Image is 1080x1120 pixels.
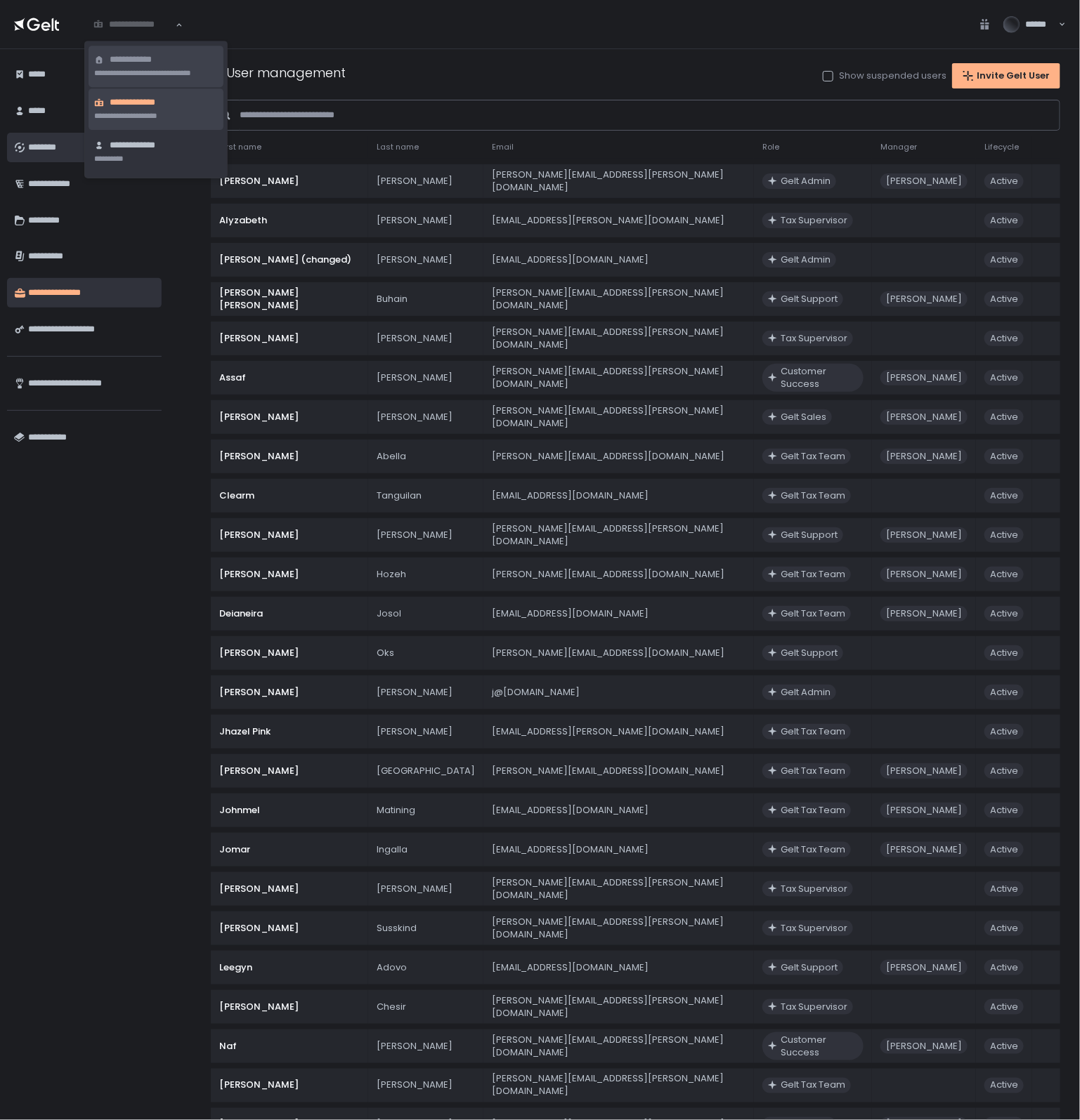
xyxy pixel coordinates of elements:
[781,607,845,620] div: Gelt Tax Team
[219,647,360,659] div: [PERSON_NAME]
[990,922,1018,935] div: Active
[762,142,779,152] span: Role
[492,961,746,974] div: [EMAIL_ADDRESS][DOMAIN_NAME]
[990,765,1018,777] div: Active
[377,332,475,345] div: [PERSON_NAME]
[781,961,838,974] div: Gelt Support
[781,922,847,935] div: Tax Supervisor
[492,607,746,620] div: [EMAIL_ADDRESS][DOMAIN_NAME]
[781,1079,845,1092] div: Gelt Tax Team
[219,686,360,699] div: [PERSON_NAME]
[492,286,746,312] div: [PERSON_NAME][EMAIL_ADDRESS][PERSON_NAME][DOMAIN_NAME]
[781,529,838,541] div: Gelt Support
[219,883,360,895] div: [PERSON_NAME]
[990,253,1018,266] div: Active
[219,142,261,152] span: First name
[990,1079,1018,1092] div: Active
[219,1079,360,1092] div: [PERSON_NAME]
[781,293,838,305] div: Gelt Support
[377,725,475,738] div: [PERSON_NAME]
[377,686,475,699] div: [PERSON_NAME]
[492,686,746,699] div: j@[DOMAIN_NAME]
[781,332,847,345] div: Tax Supervisor
[377,883,475,895] div: [PERSON_NAME]
[990,804,1018,817] div: Active
[377,765,475,777] div: [GEOGRAPHIC_DATA]
[377,961,475,974] div: Adovo
[492,489,746,502] div: [EMAIL_ADDRESS][DOMAIN_NAME]
[219,804,360,817] div: Johnmel
[219,332,360,345] div: [PERSON_NAME]
[990,293,1018,305] div: Active
[990,214,1018,227] div: Active
[492,326,746,351] div: [PERSON_NAME][EMAIL_ADDRESS][PERSON_NAME][DOMAIN_NAME]
[781,843,845,856] div: Gelt Tax Team
[492,804,746,817] div: [EMAIL_ADDRESS][DOMAIN_NAME]
[492,404,746,430] div: [PERSON_NAME][EMAIL_ADDRESS][PERSON_NAME][DOMAIN_NAME]
[377,293,475,305] div: Buhain
[492,843,746,856] div: [EMAIL_ADDRESS][DOMAIN_NAME]
[492,1073,746,1098] div: [PERSON_NAME][EMAIL_ADDRESS][PERSON_NAME][DOMAIN_NAME]
[886,568,962,581] div: [PERSON_NAME]
[492,142,514,152] span: Email
[886,843,962,856] div: [PERSON_NAME]
[492,876,746,902] div: [PERSON_NAME][EMAIL_ADDRESS][PERSON_NAME][DOMAIN_NAME]
[990,371,1018,384] div: Active
[492,725,746,738] div: [EMAIL_ADDRESS][PERSON_NAME][DOMAIN_NAME]
[492,214,746,227] div: [EMAIL_ADDRESS][PERSON_NAME][DOMAIN_NAME]
[377,1040,475,1053] div: [PERSON_NAME]
[84,10,183,39] div: Search for option
[219,529,360,541] div: [PERSON_NAME]
[219,371,360,384] div: Assaf
[781,725,845,738] div: Gelt Tax Team
[219,175,360,187] div: [PERSON_NAME]
[990,450,1018,463] div: Active
[377,804,475,817] div: Matining
[211,63,346,82] div: User management
[219,1040,360,1053] div: Naf
[990,883,1018,895] div: Active
[880,142,917,152] span: Manager
[990,725,1018,738] div: Active
[781,568,845,581] div: Gelt Tax Team
[990,489,1018,502] div: Active
[377,489,475,502] div: Tanguilan
[377,922,475,935] div: Susskind
[377,607,475,620] div: Josol
[886,411,962,423] div: [PERSON_NAME]
[492,1034,746,1059] div: [PERSON_NAME][EMAIL_ADDRESS][PERSON_NAME][DOMAIN_NAME]
[377,142,419,152] span: Last name
[781,365,858,390] div: Customer Success
[219,607,360,620] div: Deianeira
[377,450,475,463] div: Abella
[492,994,746,1020] div: [PERSON_NAME][EMAIL_ADDRESS][PERSON_NAME][DOMAIN_NAME]
[990,411,1018,423] div: Active
[984,142,1019,152] span: Lifecycle
[886,371,962,384] div: [PERSON_NAME]
[990,607,1018,620] div: Active
[886,450,962,463] div: [PERSON_NAME]
[781,253,831,266] div: Gelt Admin
[219,214,360,227] div: Alyzabeth
[492,169,746,194] div: [PERSON_NAME][EMAIL_ADDRESS][PERSON_NAME][DOMAIN_NAME]
[886,765,962,777] div: [PERSON_NAME]
[377,411,475,423] div: [PERSON_NAME]
[377,568,475,581] div: Hozeh
[886,175,962,187] div: [PERSON_NAME]
[990,843,1018,856] div: Active
[781,1034,858,1059] div: Customer Success
[219,489,360,502] div: Clearm
[93,18,174,32] input: Search for option
[781,489,845,502] div: Gelt Tax Team
[219,253,360,266] div: [PERSON_NAME] (changed)
[219,568,360,581] div: [PERSON_NAME]
[219,843,360,856] div: Jomar
[492,916,746,941] div: [PERSON_NAME][EMAIL_ADDRESS][PERSON_NAME][DOMAIN_NAME]
[377,647,475,659] div: Oks
[781,804,845,817] div: Gelt Tax Team
[377,253,475,266] div: [PERSON_NAME]
[492,253,746,266] div: [EMAIL_ADDRESS][DOMAIN_NAME]
[990,647,1018,659] div: Active
[886,529,962,541] div: [PERSON_NAME]
[781,411,826,423] div: Gelt Sales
